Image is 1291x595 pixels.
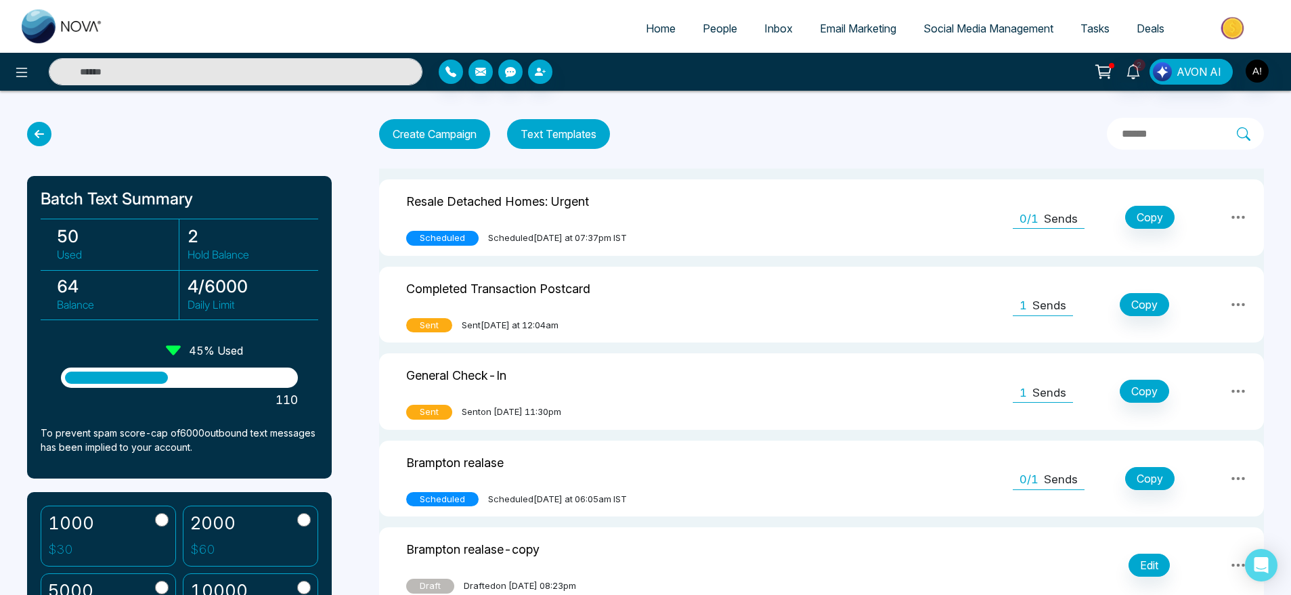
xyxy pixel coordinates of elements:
[1020,297,1027,315] span: 1
[190,540,236,560] p: $ 60
[48,513,94,533] h2: 1000
[1177,64,1221,80] span: AVON AI
[507,119,610,149] button: Text Templates
[379,441,1264,517] tr: Brampton realaseScheduledScheduled[DATE] at 06:05am IST0/1SendsCopy
[406,451,504,472] p: Brampton realase
[379,179,1264,256] tr: Resale Detached Homes: UrgentScheduledScheduled[DATE] at 07:37pm IST0/1SendsCopy
[406,363,506,384] p: General Check-In
[1137,22,1164,35] span: Deals
[406,190,589,211] p: Resale Detached Homes: Urgent
[406,537,540,558] p: Brampton realase-copy
[1032,384,1066,402] p: Sends
[188,276,310,296] h3: 4 / 6000
[820,22,896,35] span: Email Marketing
[488,493,627,506] span: Scheduled [DATE] at 06:05am IST
[1153,62,1172,81] img: Lead Flow
[689,16,751,41] a: People
[379,119,490,149] button: Create Campaign
[703,22,737,35] span: People
[1044,211,1078,228] p: Sends
[1123,16,1178,41] a: Deals
[923,22,1053,35] span: Social Media Management
[1129,554,1170,577] button: Edit
[57,296,179,313] p: Balance
[406,405,452,420] span: Sent
[379,267,1264,343] tr: Completed Transaction PostcardSentSent[DATE] at 12:04am1SendsCopy
[406,318,452,333] span: Sent
[61,391,298,409] p: 110
[22,9,103,43] img: Nova CRM Logo
[1044,471,1078,489] p: Sends
[57,226,179,246] h3: 50
[1020,471,1038,489] span: 0/1
[188,226,310,246] h3: 2
[41,190,318,209] h1: Batch Text Summary
[1120,380,1169,403] button: Copy
[1133,59,1145,71] span: 2
[462,319,559,332] span: Sent [DATE] at 12:04am
[1120,293,1169,316] button: Copy
[406,492,479,507] span: Scheduled
[1020,211,1038,228] span: 0/1
[57,246,179,263] p: Used
[188,246,310,263] p: Hold Balance
[297,513,311,527] input: 2000$60
[1246,60,1269,83] img: User Avatar
[1125,206,1175,229] button: Copy
[48,540,94,560] p: $ 30
[1117,59,1150,83] a: 2
[1032,297,1066,315] p: Sends
[751,16,806,41] a: Inbox
[190,513,236,533] h2: 2000
[764,22,793,35] span: Inbox
[1067,16,1123,41] a: Tasks
[806,16,910,41] a: Email Marketing
[297,581,311,594] input: 10000$300
[1150,59,1233,85] button: AVON AI
[488,232,627,245] span: Scheduled [DATE] at 07:37pm IST
[406,231,479,246] span: Scheduled
[632,16,689,41] a: Home
[462,405,561,419] span: Sent on [DATE] 11:30pm
[379,353,1264,430] tr: General Check-InSentSenton [DATE] 11:30pm1SendsCopy
[406,579,454,594] span: Draft
[57,276,179,296] h3: 64
[910,16,1067,41] a: Social Media Management
[1245,549,1277,581] div: Open Intercom Messenger
[406,277,590,298] p: Completed Transaction Postcard
[155,581,169,594] input: 5000$150
[1125,467,1175,490] button: Copy
[464,579,576,593] span: Drafted on [DATE] 08:23pm
[41,426,318,454] p: To prevent spam score-cap of 6000 outbound text messages has been implied to your account.
[646,22,676,35] span: Home
[1080,22,1110,35] span: Tasks
[189,343,243,359] p: 45 % Used
[188,296,310,313] p: Daily Limit
[1020,384,1027,402] span: 1
[1185,13,1283,43] img: Market-place.gif
[155,513,169,527] input: 1000$30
